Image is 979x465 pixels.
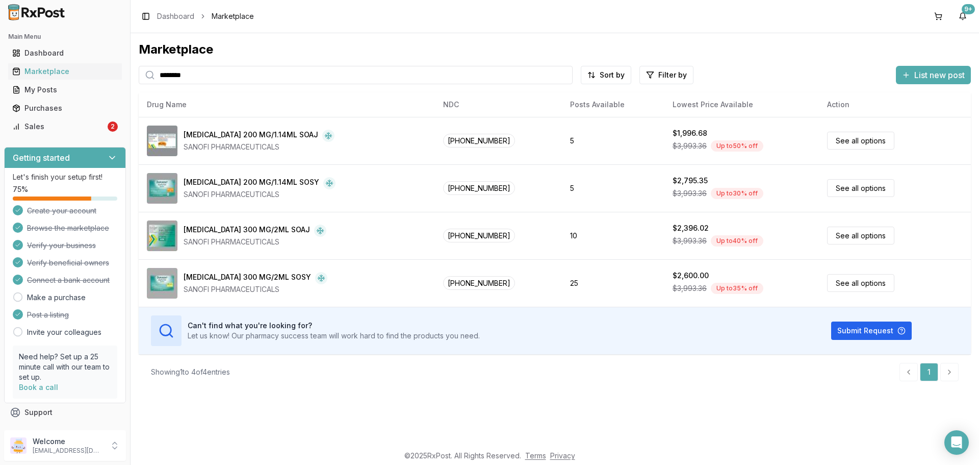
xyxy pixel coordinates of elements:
[27,292,86,303] a: Make a purchase
[188,321,480,331] h3: Can't find what you're looking for?
[184,189,336,200] div: SANOFI PHARMACEUTICALS
[12,85,118,95] div: My Posts
[157,11,254,21] nav: breadcrumb
[673,141,707,151] span: $3,993.36
[184,225,310,237] div: [MEDICAL_DATA] 300 MG/2ML SOAJ
[673,283,707,293] span: $3,993.36
[33,436,104,447] p: Welcome
[27,206,96,216] span: Create your account
[184,284,327,295] div: SANOFI PHARMACEUTICALS
[435,92,562,117] th: NDC
[711,140,763,152] div: Up to 50 % off
[157,11,194,21] a: Dashboard
[673,236,707,246] span: $3,993.36
[920,363,938,381] a: 1
[896,66,971,84] button: List new post
[8,33,122,41] h2: Main Menu
[827,132,894,150] a: See all options
[443,276,515,290] span: [PHONE_NUMBER]
[562,212,664,259] td: 10
[24,426,59,436] span: Feedback
[600,70,625,80] span: Sort by
[955,8,971,25] button: 9+
[664,92,819,117] th: Lowest Price Available
[188,331,480,341] p: Let us know! Our pharmacy success team will work hard to find the products you need.
[562,259,664,307] td: 25
[658,70,687,80] span: Filter by
[27,258,109,268] span: Verify beneficial owners
[896,71,971,81] a: List new post
[562,117,664,164] td: 5
[147,221,177,251] img: Dupixent 300 MG/2ML SOAJ
[914,69,965,81] span: List new post
[27,310,69,320] span: Post a listing
[550,451,575,460] a: Privacy
[13,184,28,194] span: 75 %
[562,92,664,117] th: Posts Available
[4,118,126,135] button: Sales2
[12,103,118,113] div: Purchases
[673,176,708,186] div: $2,795.35
[8,117,122,136] a: Sales2
[673,223,709,233] div: $2,396.02
[19,383,58,391] a: Book a call
[13,152,70,164] h3: Getting started
[8,44,122,62] a: Dashboard
[8,81,122,99] a: My Posts
[899,363,959,381] nav: pagination
[711,235,763,247] div: Up to 40 % off
[184,237,326,247] div: SANOFI PHARMACEUTICALS
[581,66,631,84] button: Sort by
[4,63,126,80] button: Marketplace
[944,430,969,455] div: Open Intercom Messenger
[184,142,334,152] div: SANOFI PHARMACEUTICALS
[673,188,707,199] span: $3,993.36
[443,181,515,195] span: [PHONE_NUMBER]
[13,172,117,182] p: Let's finish your setup first!
[4,403,126,422] button: Support
[147,173,177,204] img: Dupixent 200 MG/1.14ML SOSY
[4,82,126,98] button: My Posts
[831,322,912,340] button: Submit Request
[827,179,894,197] a: See all options
[962,4,975,14] div: 9+
[443,229,515,242] span: [PHONE_NUMBER]
[184,272,311,284] div: [MEDICAL_DATA] 300 MG/2ML SOSY
[147,268,177,299] img: Dupixent 300 MG/2ML SOSY
[673,128,707,138] div: $1,996.68
[4,45,126,61] button: Dashboard
[12,66,118,77] div: Marketplace
[827,227,894,244] a: See all options
[33,447,104,455] p: [EMAIL_ADDRESS][DOMAIN_NAME]
[139,92,435,117] th: Drug Name
[8,99,122,117] a: Purchases
[19,352,111,382] p: Need help? Set up a 25 minute call with our team to set up.
[212,11,254,21] span: Marketplace
[827,274,894,292] a: See all options
[673,271,709,281] div: $2,600.00
[27,327,101,337] a: Invite your colleagues
[147,126,177,156] img: Dupixent 200 MG/1.14ML SOAJ
[525,451,546,460] a: Terms
[4,422,126,440] button: Feedback
[711,188,763,199] div: Up to 30 % off
[4,4,69,20] img: RxPost Logo
[139,41,971,58] div: Marketplace
[27,240,96,251] span: Verify your business
[639,66,693,84] button: Filter by
[12,121,106,132] div: Sales
[10,437,27,454] img: User avatar
[4,100,126,116] button: Purchases
[151,367,230,377] div: Showing 1 to 4 of 4 entries
[562,164,664,212] td: 5
[184,177,319,189] div: [MEDICAL_DATA] 200 MG/1.14ML SOSY
[108,121,118,132] div: 2
[27,275,110,285] span: Connect a bank account
[443,134,515,148] span: [PHONE_NUMBER]
[819,92,971,117] th: Action
[184,130,318,142] div: [MEDICAL_DATA] 200 MG/1.14ML SOAJ
[8,62,122,81] a: Marketplace
[12,48,118,58] div: Dashboard
[711,283,763,294] div: Up to 35 % off
[27,223,109,233] span: Browse the marketplace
